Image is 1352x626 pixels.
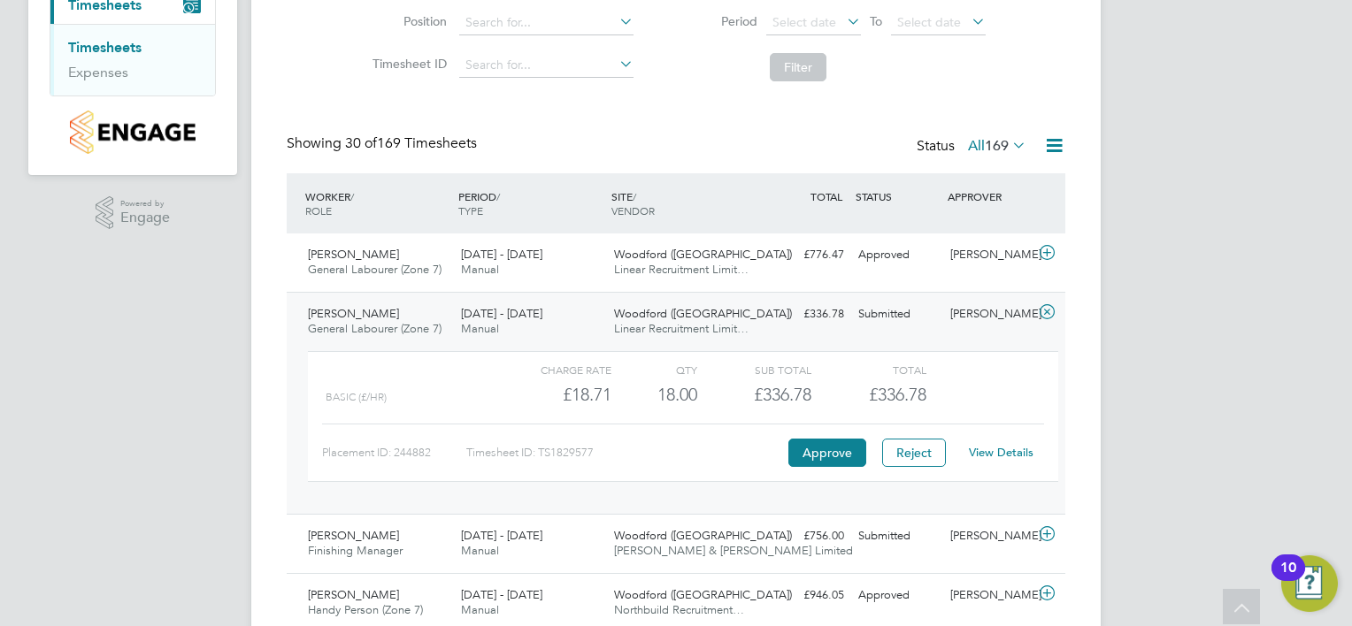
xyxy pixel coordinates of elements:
span: Manual [461,262,499,277]
span: General Labourer (Zone 7) [308,262,442,277]
div: Submitted [851,300,943,329]
div: Submitted [851,522,943,551]
div: £776.47 [759,240,851,270]
span: [PERSON_NAME] [308,587,399,602]
div: Timesheets [50,24,215,95]
span: [PERSON_NAME] & [PERSON_NAME] Limited [614,543,853,558]
span: 30 of [345,134,377,152]
div: [PERSON_NAME] [943,522,1035,551]
span: To [864,10,887,33]
label: Period [678,13,757,29]
input: Search for... [459,11,634,35]
div: STATUS [851,180,943,212]
span: TYPE [458,203,483,218]
a: Go to home page [50,111,216,154]
label: Timesheet ID [367,56,447,72]
span: Manual [461,543,499,558]
span: Handy Person (Zone 7) [308,602,423,617]
div: £336.78 [759,300,851,329]
span: [DATE] - [DATE] [461,528,542,543]
span: Northbuild Recruitment… [614,602,744,617]
span: Manual [461,321,499,336]
span: TOTAL [810,189,842,203]
div: [PERSON_NAME] [943,240,1035,270]
div: £756.00 [759,522,851,551]
span: General Labourer (Zone 7) [308,321,442,336]
span: Woodford ([GEOGRAPHIC_DATA]) [614,528,792,543]
span: [PERSON_NAME] [308,528,399,543]
span: Linear Recruitment Limit… [614,262,749,277]
label: Position [367,13,447,29]
div: £946.05 [759,581,851,610]
div: 10 [1280,568,1296,591]
span: [DATE] - [DATE] [461,247,542,262]
div: [PERSON_NAME] [943,300,1035,329]
span: Woodford ([GEOGRAPHIC_DATA]) [614,306,792,321]
div: 18.00 [611,380,697,409]
div: £336.78 [697,380,811,409]
span: / [496,189,500,203]
span: [DATE] - [DATE] [461,587,542,602]
div: Sub Total [697,359,811,380]
span: Woodford ([GEOGRAPHIC_DATA]) [614,587,792,602]
div: Approved [851,240,943,270]
a: Expenses [68,64,128,80]
span: [DATE] - [DATE] [461,306,542,321]
span: VENDOR [611,203,655,218]
div: Placement ID: 244882 [322,439,466,467]
a: Timesheets [68,39,142,56]
img: countryside-properties-logo-retina.png [70,111,195,154]
span: Select date [897,14,961,30]
div: £18.71 [497,380,611,409]
span: Linear Recruitment Limit… [614,321,749,336]
span: Engage [120,210,170,225]
div: Showing [287,134,480,153]
a: Powered byEngage [96,196,171,230]
div: Total [811,359,926,380]
span: [PERSON_NAME] [308,247,399,262]
div: QTY [611,359,697,380]
button: Filter [770,53,826,81]
span: Finishing Manager [308,543,403,558]
span: Basic (£/HR) [326,391,387,403]
a: View Details [969,445,1033,460]
div: Timesheet ID: TS1829577 [466,439,784,467]
label: All [968,137,1026,155]
div: PERIOD [454,180,607,226]
div: Charge rate [497,359,611,380]
div: Status [917,134,1030,159]
span: [PERSON_NAME] [308,306,399,321]
span: £336.78 [869,384,926,405]
div: SITE [607,180,760,226]
div: APPROVER [943,180,1035,212]
span: 169 [985,137,1009,155]
span: / [350,189,354,203]
span: Powered by [120,196,170,211]
button: Approve [788,439,866,467]
span: / [633,189,636,203]
span: Woodford ([GEOGRAPHIC_DATA]) [614,247,792,262]
span: Manual [461,602,499,617]
span: Select date [772,14,836,30]
span: 169 Timesheets [345,134,477,152]
span: ROLE [305,203,332,218]
div: WORKER [301,180,454,226]
div: [PERSON_NAME] [943,581,1035,610]
button: Open Resource Center, 10 new notifications [1281,555,1338,612]
button: Reject [882,439,946,467]
input: Search for... [459,53,634,78]
div: Approved [851,581,943,610]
